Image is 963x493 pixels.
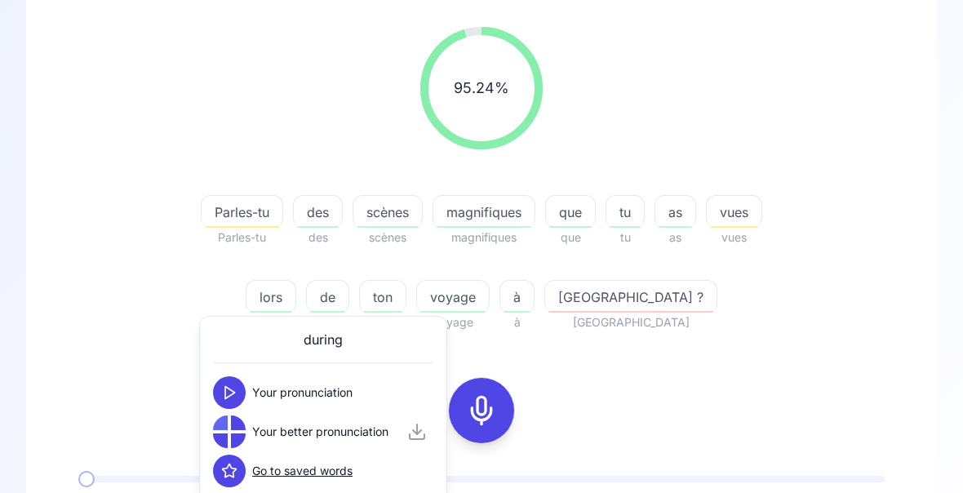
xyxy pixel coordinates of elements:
button: que [545,195,596,228]
button: as [655,195,696,228]
button: vues [706,195,762,228]
button: à [499,280,535,313]
span: Your better pronunciation [252,424,388,440]
button: scènes [353,195,423,228]
span: [GEOGRAPHIC_DATA] [544,313,717,332]
button: de [306,280,349,313]
button: des [293,195,343,228]
span: lors [246,313,296,332]
span: [GEOGRAPHIC_DATA] ? [545,287,717,307]
span: vues [707,202,761,222]
button: tu [606,195,645,228]
span: ton [360,287,406,307]
span: voyage [417,287,489,307]
button: voyage [416,280,490,313]
span: as [655,202,695,222]
span: que [545,228,596,247]
span: magnifiques [433,228,535,247]
span: as [655,228,696,247]
span: vues [706,228,762,247]
span: tu [606,202,644,222]
span: de [306,313,349,332]
span: que [546,202,595,222]
span: during [304,330,343,349]
button: ton [359,280,406,313]
button: lors [246,280,296,313]
span: tu [606,228,645,247]
span: lors [246,287,295,307]
span: scènes [353,202,422,222]
span: voyage [416,313,490,332]
span: Parles-tu [202,202,282,222]
span: des [293,228,343,247]
button: magnifiques [433,195,535,228]
span: 95.24 % [454,77,509,100]
span: Your pronunciation [252,384,353,401]
button: [GEOGRAPHIC_DATA] ? [544,280,717,313]
span: ton [359,313,406,332]
button: Parles-tu [201,195,283,228]
span: des [294,202,342,222]
span: à [499,313,535,332]
span: scènes [353,228,423,247]
span: à [500,287,534,307]
a: Go to saved words [252,463,353,479]
span: Parles-tu [201,228,283,247]
span: de [307,287,348,307]
span: magnifiques [433,202,535,222]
